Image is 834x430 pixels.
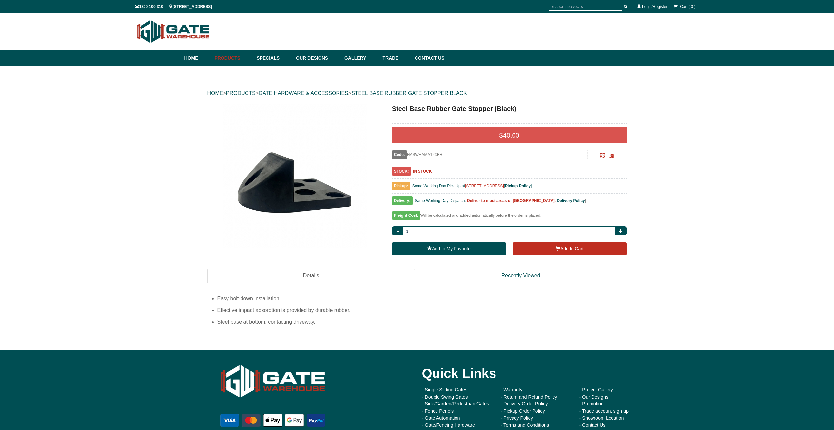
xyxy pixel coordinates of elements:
[422,387,467,392] a: - Single Sliding Gates
[412,184,532,188] span: Same Working Day Pick Up at [ ]
[503,132,519,139] span: 40.00
[415,269,627,283] a: Recently Viewed
[207,90,223,96] a: HOME
[422,422,475,428] a: - Gate/Fencing Hardware
[467,198,556,203] b: Deliver to most areas of [GEOGRAPHIC_DATA].
[501,401,548,406] a: - Delivery Order Policy
[680,4,695,9] span: Cart ( 0 )
[392,212,627,223] div: Will be calculated and added automatically before the order is placed.
[422,360,648,386] div: Quick Links
[341,50,379,66] a: Gallery
[501,415,533,421] a: - Privacy Policy
[422,408,454,414] a: - Fence Penels
[207,83,627,104] div: > > >
[392,242,506,255] a: Add to My Favorite
[579,387,613,392] a: - Project Gallery
[609,154,614,159] span: Click to copy the URL
[600,154,605,159] a: Click to enlarge and scan to share.
[392,150,407,159] span: Code:
[293,50,341,66] a: Our Designs
[211,50,254,66] a: Products
[392,150,588,159] div: HASWHAMA12XBR
[557,198,585,203] a: Delivery Policy
[549,3,622,11] input: SEARCH PRODUCTS
[413,169,432,174] b: IN STOCK
[392,182,410,190] span: Pickup:
[422,401,489,406] a: - Side/Garden/Pedestrian Gates
[253,50,293,66] a: Specials
[223,104,367,248] img: Steel Base Rubber Gate Stopper (Black) - - Gate Warehouse
[422,394,468,400] a: - Double Swing Gates
[219,412,327,428] img: payment options
[135,16,212,47] img: Gate Warehouse
[208,104,381,248] a: Steel Base Rubber Gate Stopper (Black) - - Gate Warehouse
[642,4,667,9] a: Login/Register
[392,104,627,114] h1: Steel Base Rubber Gate Stopper (Black)
[217,305,627,316] li: Effective impact absorption is provided by durable rubber.
[392,197,627,208] div: [ ]
[501,387,523,392] a: - Warranty
[465,184,504,188] a: [STREET_ADDRESS]
[505,184,531,188] a: Pickup Policy
[379,50,411,66] a: Trade
[392,167,411,176] span: STOCK:
[422,415,460,421] a: - Gate Automation
[412,50,445,66] a: Contact Us
[501,408,545,414] a: - Pickup Order Policy
[501,422,549,428] a: - Terms and Conditions
[392,211,420,220] span: Freight Cost:
[219,360,327,402] img: Gate Warehouse
[217,293,627,304] li: Easy bolt-down installation.
[184,50,211,66] a: Home
[579,394,609,400] a: - Our Designs
[351,90,467,96] a: STEEL BASE RUBBER GATE STOPPER BLACK
[207,269,415,283] a: Details
[513,242,627,255] button: Add to Cart
[226,90,256,96] a: PRODUCTS
[392,127,627,143] div: $
[392,196,413,205] span: Delivery:
[217,316,627,327] li: Steel base at bottom, contacting driveway.
[259,90,348,96] a: GATE HARDWARE & ACCESSORIES
[415,198,466,203] span: Same Working Day Dispatch.
[135,4,212,9] span: 1300 100 310 | [STREET_ADDRESS]
[579,422,606,428] a: - Contact Us
[579,415,624,421] a: - Showroom Location
[579,408,629,414] a: - Trade account sign up
[501,394,557,400] a: - Return and Refund Policy
[579,401,604,406] a: - Promotion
